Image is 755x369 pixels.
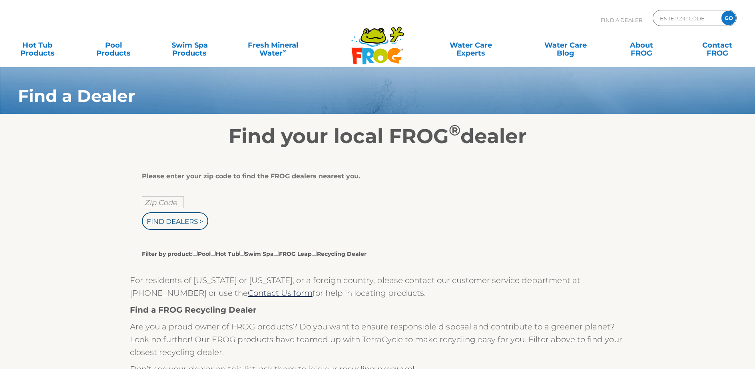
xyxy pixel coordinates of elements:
[142,249,367,258] label: Filter by product: Pool Hot Tub Swim Spa FROG Leap Recycling Dealer
[193,251,198,256] input: Filter by product:PoolHot TubSwim SpaFROG LeapRecycling Dealer
[688,37,747,53] a: ContactFROG
[84,37,143,53] a: PoolProducts
[312,251,317,256] input: Filter by product:PoolHot TubSwim SpaFROG LeapRecycling Dealer
[211,251,216,256] input: Filter by product:PoolHot TubSwim SpaFROG LeapRecycling Dealer
[160,37,219,53] a: Swim SpaProducts
[6,124,749,148] h2: Find your local FROG dealer
[449,121,460,139] sup: ®
[283,48,287,54] sup: ∞
[130,274,625,299] p: For residents of [US_STATE] or [US_STATE], or a foreign country, please contact our customer serv...
[18,86,675,106] h1: Find a Dealer
[423,37,519,53] a: Water CareExperts
[612,37,671,53] a: AboutFROG
[248,288,313,298] a: Contact Us form
[721,11,736,25] input: GO
[601,10,642,30] p: Find A Dealer
[142,212,208,230] input: Find Dealers >
[130,320,625,359] p: Are you a proud owner of FROG products? Do you want to ensure responsible disposal and contribute...
[239,251,245,256] input: Filter by product:PoolHot TubSwim SpaFROG LeapRecycling Dealer
[347,16,408,65] img: Frog Products Logo
[236,37,310,53] a: Fresh MineralWater∞
[274,251,279,256] input: Filter by product:PoolHot TubSwim SpaFROG LeapRecycling Dealer
[8,37,67,53] a: Hot TubProducts
[130,305,257,315] strong: Find a FROG Recycling Dealer
[142,172,607,180] div: Please enter your zip code to find the FROG dealers nearest you.
[536,37,595,53] a: Water CareBlog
